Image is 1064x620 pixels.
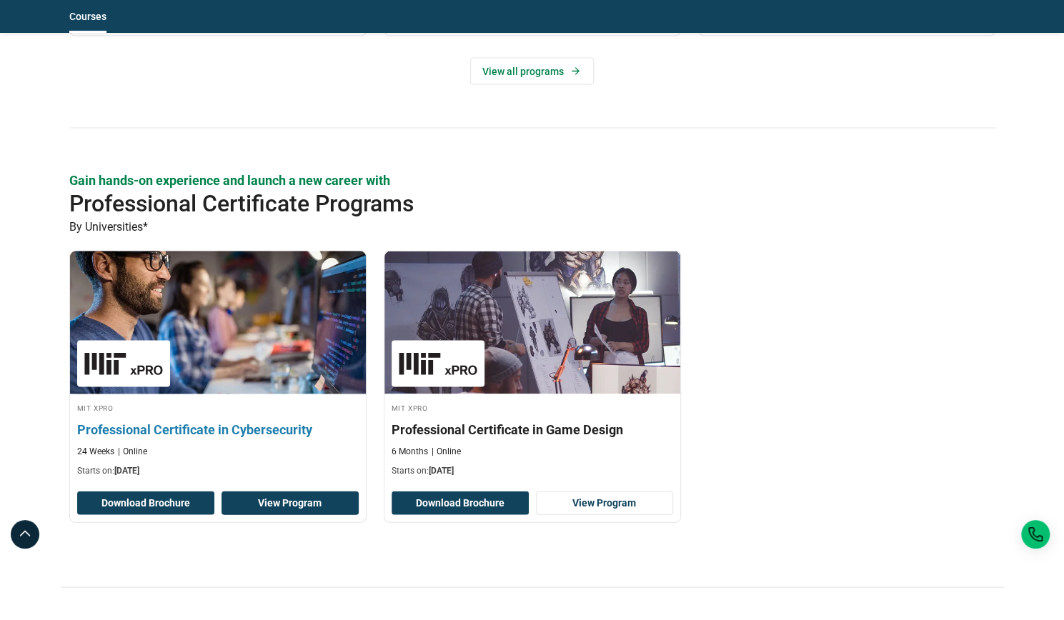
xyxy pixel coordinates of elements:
a: View Program [536,491,673,515]
button: Download Brochure [77,491,214,515]
span: [DATE] [114,465,139,475]
a: View all programs [470,57,594,84]
h3: Professional Certificate in Cybersecurity [77,420,359,438]
h4: MIT xPRO [392,401,673,413]
p: Online [432,445,461,457]
p: Starts on: [392,464,673,476]
a: View Program [222,491,359,515]
a: Cybersecurity Course by MIT xPRO - October 16, 2025 MIT xPRO MIT xPRO Professional Certificate in... [70,251,366,484]
p: 24 Weeks [77,445,114,457]
a: Technology Course by MIT xPRO - December 4, 2025 MIT xPRO MIT xPRO Professional Certificate in Ga... [384,251,680,484]
h3: Professional Certificate in Game Design [392,420,673,438]
img: MIT xPRO [399,347,477,379]
p: Gain hands-on experience and launch a new career with [69,171,995,189]
button: Download Brochure [392,491,529,515]
p: Online [118,445,147,457]
p: Starts on: [77,464,359,476]
img: Professional Certificate in Game Design | Online Technology Course [384,251,680,394]
h4: MIT xPRO [77,401,359,413]
img: Professional Certificate in Cybersecurity | Online Cybersecurity Course [55,244,380,401]
p: By Universities* [69,217,995,236]
img: MIT xPRO [84,347,163,379]
p: 6 Months [392,445,428,457]
h2: Professional Certificate Programs [69,189,903,217]
span: [DATE] [429,465,454,475]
